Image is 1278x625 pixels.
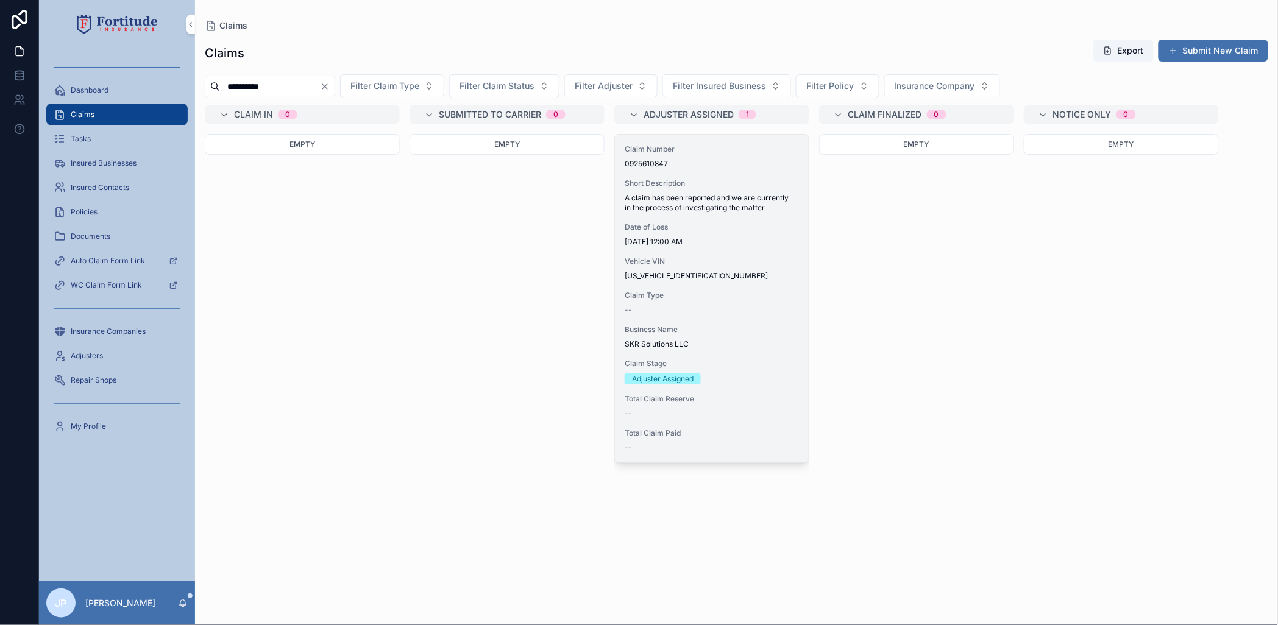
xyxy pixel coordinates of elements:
span: Repair Shops [71,375,116,385]
span: Filter Adjuster [575,80,633,92]
div: 0 [285,110,290,119]
div: Adjuster Assigned [632,373,694,384]
span: Short Description [625,178,799,188]
span: Claims [219,19,247,32]
span: Empty [289,139,315,149]
span: Documents [71,231,110,241]
a: Claims [46,104,188,125]
span: -- [625,409,632,418]
button: Clear [320,82,335,91]
a: Policies [46,201,188,223]
span: Insurance Companies [71,327,146,336]
button: Submit New Claim [1159,40,1268,62]
span: Claims [71,110,94,119]
span: Submitted to Carrier [439,108,541,121]
span: Filter Claim Status [460,80,534,92]
a: Dashboard [46,79,188,101]
button: Select Button [564,74,658,97]
span: [US_VEHICLE_IDENTIFICATION_NUMBER] [625,271,799,281]
span: Vehicle VIN [625,256,799,266]
span: Empty [904,139,929,149]
div: 1 [746,110,749,119]
img: App logo [77,15,158,34]
button: Select Button [449,74,559,97]
span: Insured Businesses [71,158,137,168]
span: 0925610847 [625,159,799,169]
span: Tasks [71,134,91,144]
span: Auto Claim Form Link [71,256,145,266]
h1: Claims [205,44,244,62]
p: [PERSON_NAME] [85,597,155,609]
a: Repair Shops [46,369,188,391]
a: Insurance Companies [46,320,188,342]
div: 0 [553,110,558,119]
span: Empty [1109,139,1134,149]
a: WC Claim Form Link [46,274,188,296]
span: Dashboard [71,85,108,95]
button: Select Button [884,74,1000,97]
span: Business Name [625,325,799,334]
span: Insured Contacts [71,183,129,192]
a: Claims [205,19,247,32]
span: SKR Solutions LLC [625,339,799,349]
span: Claim Stage [625,359,799,369]
a: My Profile [46,415,188,437]
a: Adjusters [46,345,188,367]
span: Claim Finalized [848,108,922,121]
span: Date of Loss [625,222,799,232]
span: Filter Policy [806,80,854,92]
span: My Profile [71,422,106,431]
span: Claim Type [625,291,799,300]
a: Claim Number0925610847Short DescriptionA claim has been reported and we are currently in the proc... [614,134,809,463]
span: Notice Only [1053,108,1112,121]
span: Total Claim Reserve [625,394,799,404]
span: Insurance Company [895,80,975,92]
span: WC Claim Form Link [71,280,142,290]
a: Insured Contacts [46,177,188,199]
span: Adjusters [71,351,103,361]
button: Select Button [340,74,444,97]
span: Adjuster Assigned [644,108,734,121]
span: Claim In [234,108,273,121]
span: Filter Claim Type [350,80,419,92]
div: scrollable content [39,49,195,453]
span: JP [55,596,67,610]
button: Select Button [662,74,791,97]
span: Claim Number [625,144,799,154]
a: Insured Businesses [46,152,188,174]
a: Auto Claim Form Link [46,250,188,272]
span: [DATE] 12:00 AM [625,237,799,247]
span: Filter Insured Business [673,80,766,92]
button: Select Button [796,74,879,97]
div: 0 [1124,110,1129,119]
span: A claim has been reported and we are currently in the process of investigating the matter [625,193,799,213]
div: 0 [934,110,939,119]
span: -- [625,305,632,315]
span: -- [625,443,632,453]
span: Empty [494,139,520,149]
a: Documents [46,225,188,247]
span: Policies [71,207,98,217]
a: Tasks [46,128,188,150]
button: Export [1093,40,1154,62]
span: Total Claim Paid [625,428,799,438]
